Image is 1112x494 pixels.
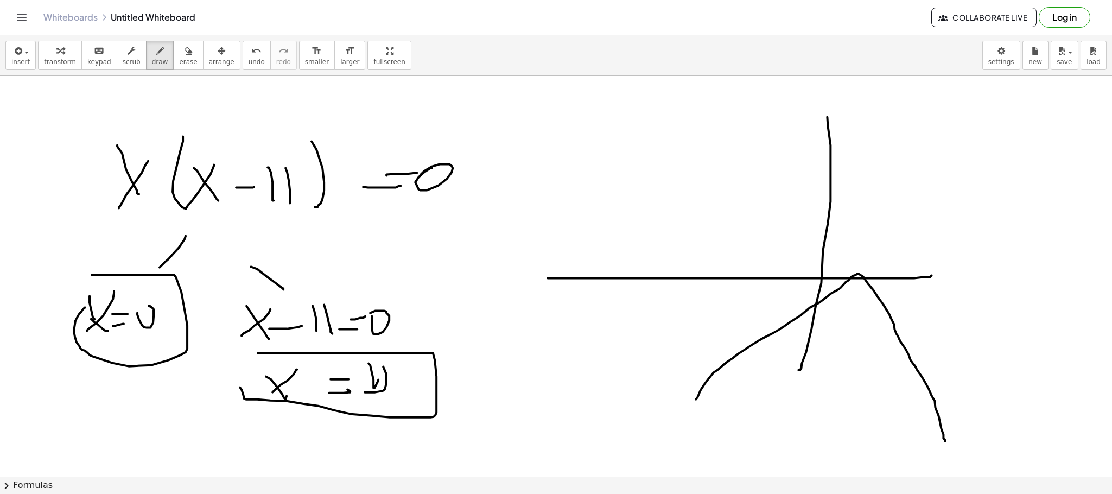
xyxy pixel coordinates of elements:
[152,58,168,66] span: draw
[367,41,411,70] button: fullscreen
[38,41,82,70] button: transform
[117,41,147,70] button: scrub
[1057,58,1072,66] span: save
[13,9,30,26] button: Toggle navigation
[1039,7,1090,28] button: Log in
[1081,41,1107,70] button: load
[179,58,197,66] span: erase
[43,12,98,23] a: Whiteboards
[982,41,1020,70] button: settings
[11,58,30,66] span: insert
[146,41,174,70] button: draw
[299,41,335,70] button: format_sizesmaller
[209,58,234,66] span: arrange
[270,41,297,70] button: redoredo
[81,41,117,70] button: keyboardkeypad
[243,41,271,70] button: undoundo
[305,58,329,66] span: smaller
[1086,58,1101,66] span: load
[373,58,405,66] span: fullscreen
[276,58,291,66] span: redo
[203,41,240,70] button: arrange
[1051,41,1078,70] button: save
[931,8,1037,27] button: Collaborate Live
[44,58,76,66] span: transform
[312,45,322,58] i: format_size
[249,58,265,66] span: undo
[340,58,359,66] span: larger
[278,45,289,58] i: redo
[5,41,36,70] button: insert
[334,41,365,70] button: format_sizelarger
[988,58,1014,66] span: settings
[345,45,355,58] i: format_size
[173,41,203,70] button: erase
[941,12,1027,22] span: Collaborate Live
[1022,41,1049,70] button: new
[1028,58,1042,66] span: new
[94,45,104,58] i: keyboard
[87,58,111,66] span: keypad
[251,45,262,58] i: undo
[123,58,141,66] span: scrub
